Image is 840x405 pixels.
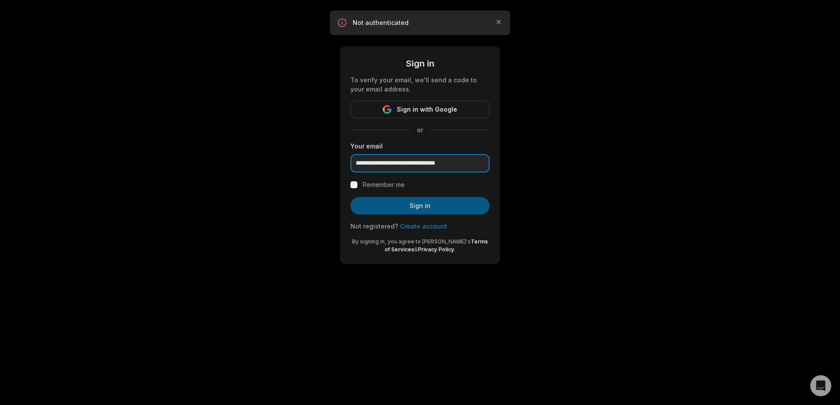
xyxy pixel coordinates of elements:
a: Create account [400,222,447,230]
div: To verify your email, we'll send a code to your email address. [350,75,490,94]
button: Sign in [350,197,490,215]
a: Privacy Policy [418,246,454,253]
label: Your email [350,141,490,151]
span: or [410,125,430,134]
p: Not authenticated [353,18,487,27]
div: Open Intercom Messenger [810,375,831,396]
span: Sign in with Google [397,104,457,115]
div: Sign in [350,57,490,70]
span: . [454,246,455,253]
button: Sign in with Google [350,101,490,118]
span: By signing in, you agree to [PERSON_NAME]'s [352,238,471,245]
span: Not registered? [350,222,398,230]
a: Terms of Services [385,238,488,253]
label: Remember me [363,180,405,190]
span: & [414,246,418,253]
